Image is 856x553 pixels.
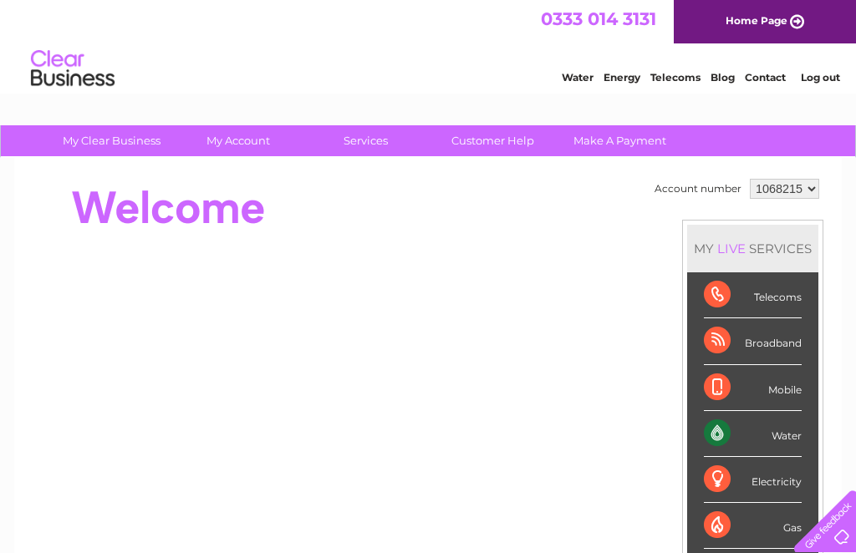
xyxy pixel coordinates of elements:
img: logo.png [30,43,115,94]
a: My Account [170,125,308,156]
div: MY SERVICES [687,225,818,272]
a: Telecoms [650,71,701,84]
div: Mobile [704,365,802,411]
td: Account number [650,175,746,203]
a: Blog [711,71,735,84]
div: LIVE [714,241,749,256]
div: Electricity [704,457,802,503]
div: Broadband [704,318,802,364]
a: 0333 014 3131 [541,8,656,29]
div: Clear Business is a trading name of Verastar Limited (registered in [GEOGRAPHIC_DATA] No. 3667643... [34,9,824,81]
a: Services [297,125,435,156]
div: Telecoms [704,272,802,318]
div: Gas [704,503,802,549]
a: Contact [745,71,786,84]
div: Water [704,411,802,457]
a: Energy [604,71,640,84]
a: Customer Help [424,125,562,156]
a: Make A Payment [551,125,689,156]
a: Water [562,71,594,84]
a: My Clear Business [43,125,181,156]
a: Log out [801,71,840,84]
